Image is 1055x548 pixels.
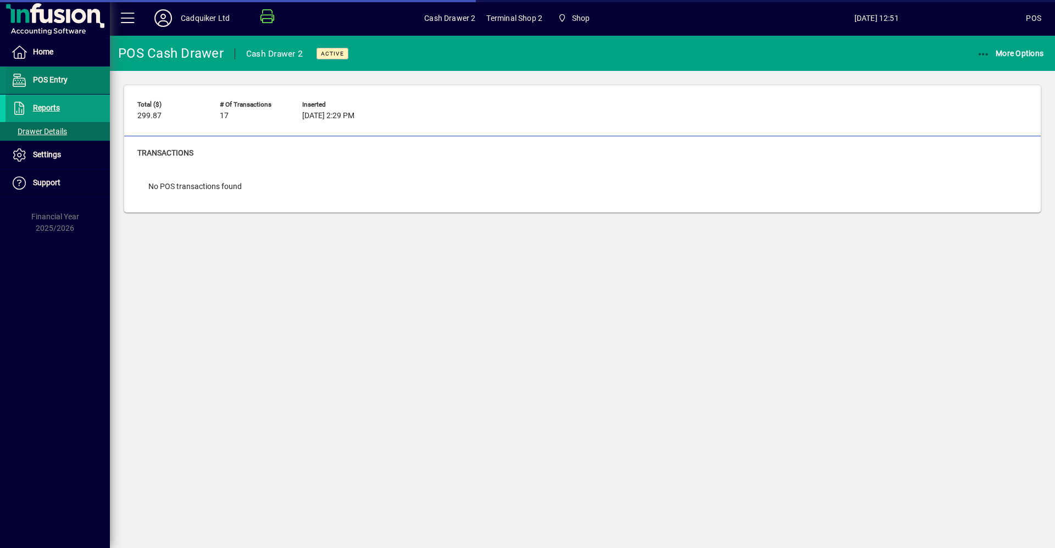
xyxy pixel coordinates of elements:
a: POS Entry [5,67,110,94]
div: Cadquiker Ltd [181,9,230,27]
span: 17 [220,112,229,120]
span: Inserted [302,101,368,108]
span: Cash Drawer 2 [424,9,475,27]
span: Drawer Details [11,127,67,136]
span: Settings [33,150,61,159]
span: Total ($) [137,101,203,108]
button: Profile [146,8,181,28]
div: POS Cash Drawer [118,45,224,62]
span: POS Entry [33,75,68,84]
div: POS [1026,9,1041,27]
span: Shop [572,9,590,27]
span: Active [321,50,344,57]
span: [DATE] 12:51 [727,9,1026,27]
span: Reports [33,103,60,112]
span: Home [33,47,53,56]
span: 299.87 [137,112,162,120]
div: Cash Drawer 2 [246,45,303,63]
a: Support [5,169,110,197]
span: Support [33,178,60,187]
div: No POS transactions found [137,170,253,203]
span: Transactions [137,148,193,157]
span: Shop [553,8,594,28]
span: [DATE] 2:29 PM [302,112,354,120]
span: Terminal Shop 2 [486,9,542,27]
span: # of Transactions [220,101,286,108]
a: Home [5,38,110,66]
button: More Options [974,43,1047,63]
a: Settings [5,141,110,169]
span: More Options [977,49,1044,58]
a: Drawer Details [5,122,110,141]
